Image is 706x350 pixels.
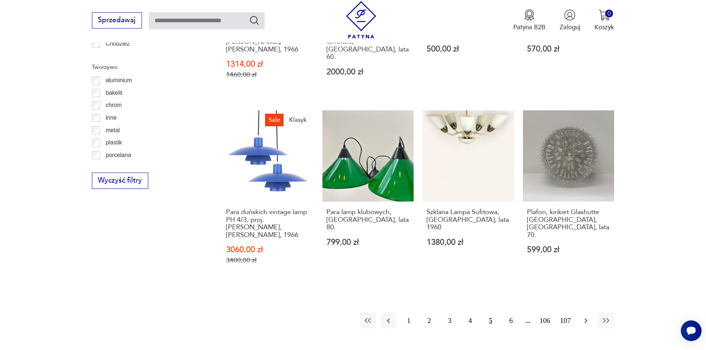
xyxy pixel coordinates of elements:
p: 3060,00 zł [226,246,309,254]
h3: Duńska vintage lampa PH 4/3, proj. [PERSON_NAME], [PERSON_NAME], 1966 [226,23,309,53]
button: 5 [483,313,498,329]
p: Koszyk [594,23,614,31]
p: aluminium [106,76,132,85]
a: Para lamp klubowych, Niemcy, lata 80.Para lamp klubowych, [GEOGRAPHIC_DATA], lata 80.799,00 zł [322,110,414,282]
button: 2 [421,313,437,329]
button: 1 [401,313,417,329]
button: Wyczyść filtry [92,173,148,189]
button: Zaloguj [560,9,580,31]
p: 2000,00 zł [327,68,410,76]
h3: Para lamp klubowych, [GEOGRAPHIC_DATA], lata 80. [327,209,410,231]
p: 599,00 zł [527,246,610,254]
button: Sprzedawaj [92,12,142,29]
button: Szukaj [249,15,260,26]
img: Ikona medalu [524,9,535,21]
a: Szklana Lampa Sufitowa, Czechy, lata 1960Szklana Lampa Sufitowa, [GEOGRAPHIC_DATA], lata 19601380... [422,110,514,282]
p: Tworzywo [92,62,201,72]
button: 4 [462,313,478,329]
button: 107 [557,313,573,329]
p: Zaloguj [560,23,580,31]
p: 1380,00 zł [427,239,510,246]
img: Ikona koszyka [599,9,610,21]
button: 6 [503,313,519,329]
a: SaleKlasykPara duńskich vintage lamp PH 4/3, proj. Poul Henningsen, Louis Poulsen, 1966Para duńsk... [222,110,314,282]
p: Chodzież [106,39,130,49]
a: Ikona medaluPatyna B2B [513,9,546,31]
button: 106 [537,313,553,329]
p: porcelit [106,163,124,172]
p: 799,00 zł [327,239,410,246]
p: 3400,00 zł [226,256,309,264]
p: porcelana [106,150,131,160]
h3: Plafon, kinkiet Glashutte [GEOGRAPHIC_DATA], [GEOGRAPHIC_DATA], lata 70. [527,209,610,239]
h3: Szklana Lampa Sufitowa, [GEOGRAPHIC_DATA], lata 1960 [427,209,510,231]
p: metal [106,126,120,135]
p: bakelit [106,88,122,98]
p: inne [106,113,116,123]
button: Patyna B2B [513,9,546,31]
button: 3 [442,313,458,329]
a: Sprzedawaj [92,18,142,24]
p: chrom [106,100,122,110]
h3: Para duńskich vintage lamp PH 4/3, proj. [PERSON_NAME], [PERSON_NAME], 1966 [226,209,309,239]
p: 1314,00 zł [226,60,309,68]
p: 570,00 zł [527,45,610,53]
img: Patyna - sklep z meblami i dekoracjami vintage [342,1,380,39]
p: 500,00 zł [427,45,510,53]
div: 0 [605,10,613,17]
p: plastik [106,138,122,147]
button: 0Koszyk [594,9,614,31]
iframe: Smartsupp widget button [681,320,702,341]
h3: Żyrandol Mid Century Modern proj. C. Fagerlund, Orrefors, [GEOGRAPHIC_DATA], lata 60. [327,23,410,61]
p: Patyna B2B [513,23,546,31]
p: 1460,00 zł [226,71,309,79]
p: Ćmielów [106,51,128,61]
img: Ikonka użytkownika [564,9,576,21]
a: Plafon, kinkiet Glashutte Limburg, Niemcy, lata 70.Plafon, kinkiet Glashutte [GEOGRAPHIC_DATA], [... [523,110,614,282]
